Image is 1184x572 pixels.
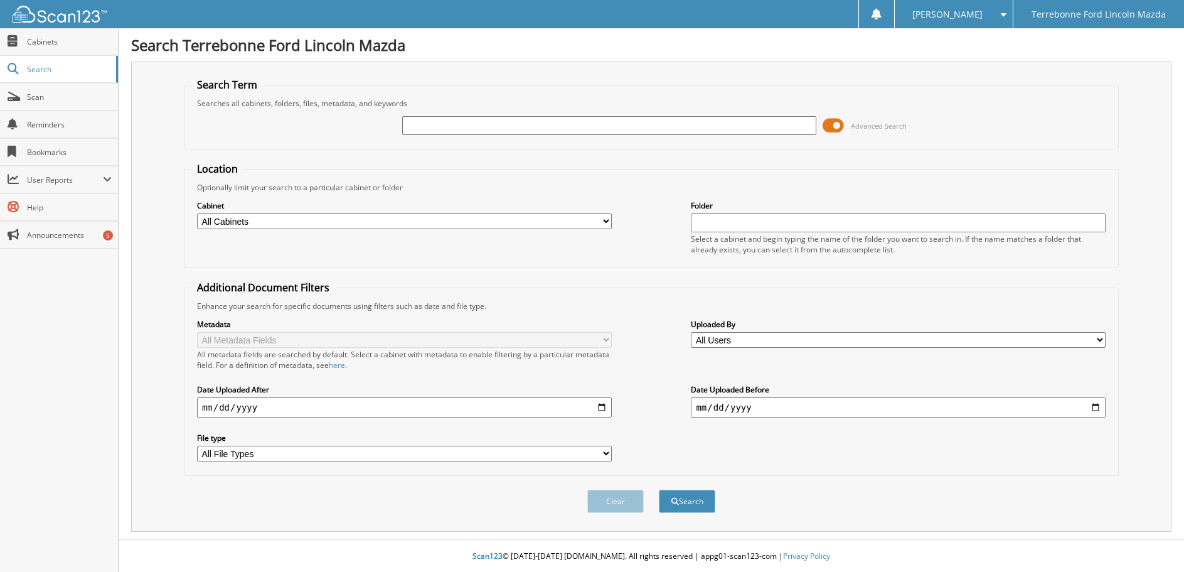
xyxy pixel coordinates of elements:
input: end [691,397,1106,418]
div: 5 [103,230,113,240]
div: Optionally limit your search to a particular cabinet or folder [191,182,1112,193]
label: File type [197,433,612,443]
a: Privacy Policy [783,551,830,561]
label: Uploaded By [691,319,1106,330]
button: Search [659,490,715,513]
span: Search [27,64,110,75]
span: Bookmarks [27,147,112,158]
iframe: Chat Widget [1121,512,1184,572]
label: Date Uploaded Before [691,384,1106,395]
span: Advanced Search [851,121,907,131]
label: Folder [691,200,1106,211]
img: scan123-logo-white.svg [13,6,107,23]
span: Scan123 [472,551,503,561]
span: User Reports [27,175,103,185]
legend: Additional Document Filters [191,281,336,294]
label: Metadata [197,319,612,330]
label: Date Uploaded After [197,384,612,395]
div: Searches all cabinets, folders, files, metadata, and keywords [191,98,1112,109]
a: here [329,360,345,370]
legend: Search Term [191,78,264,92]
span: Help [27,202,112,213]
h1: Search Terrebonne Ford Lincoln Mazda [131,35,1171,55]
span: Terrebonne Ford Lincoln Mazda [1032,11,1166,18]
span: [PERSON_NAME] [912,11,983,18]
span: Reminders [27,119,112,130]
span: Scan [27,92,112,102]
div: All metadata fields are searched by default. Select a cabinet with metadata to enable filtering b... [197,349,612,370]
div: Enhance your search for specific documents using filters such as date and file type. [191,301,1112,311]
button: Clear [587,490,644,513]
label: Cabinet [197,200,612,211]
input: start [197,397,612,418]
span: Announcements [27,230,112,240]
span: Cabinets [27,36,112,47]
legend: Location [191,162,244,176]
div: Select a cabinet and begin typing the name of the folder you want to search in. If the name match... [691,234,1106,255]
div: © [DATE]-[DATE] [DOMAIN_NAME]. All rights reserved | appg01-scan123-com | [119,541,1184,572]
